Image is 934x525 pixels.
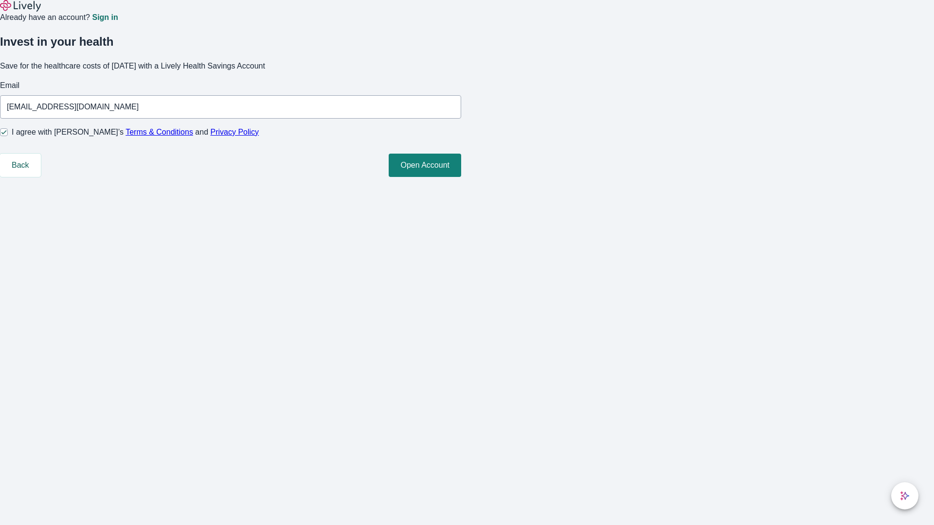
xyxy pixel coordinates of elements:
span: I agree with [PERSON_NAME]’s and [12,126,259,138]
a: Terms & Conditions [126,128,193,136]
a: Privacy Policy [211,128,259,136]
button: Open Account [389,154,461,177]
a: Sign in [92,14,118,21]
svg: Lively AI Assistant [900,491,910,501]
button: chat [891,482,918,509]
